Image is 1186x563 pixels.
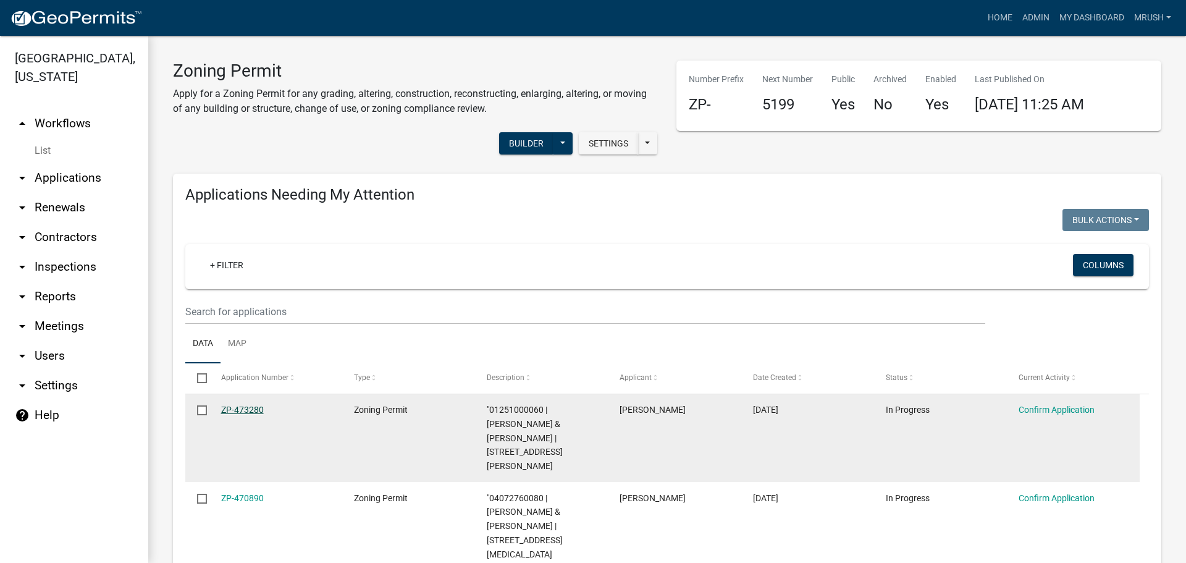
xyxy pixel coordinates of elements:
h4: ZP- [689,96,744,114]
a: ZP-470890 [221,493,264,503]
h4: Yes [925,96,956,114]
button: Bulk Actions [1062,209,1149,231]
span: "01251000060 | TIDRICK JESSE R & LAURA R | 20573 FINCH AVE [487,405,563,471]
span: Status [886,373,907,382]
h4: Applications Needing My Attention [185,186,1149,204]
span: Zoning Permit [354,405,408,415]
span: Forrest Estrem [620,405,686,415]
datatable-header-cell: Description [475,363,608,393]
span: Type [354,373,370,382]
span: Application Number [221,373,288,382]
p: Number Prefix [689,73,744,86]
h4: Yes [831,96,855,114]
span: Applicant [620,373,652,382]
a: Data [185,324,221,364]
a: My Dashboard [1054,6,1129,30]
p: Last Published On [975,73,1084,86]
p: Apply for a Zoning Permit for any grading, altering, construction, reconstructing, enlarging, alt... [173,87,658,116]
span: 09/03/2025 [753,405,778,415]
a: MRush [1129,6,1176,30]
a: Admin [1017,6,1054,30]
span: Description [487,373,524,382]
datatable-header-cell: Application Number [209,363,342,393]
i: arrow_drop_down [15,200,30,215]
datatable-header-cell: Current Activity [1007,363,1140,393]
span: [DATE] 11:25 AM [975,96,1084,113]
span: Date Created [753,373,796,382]
h4: No [873,96,907,114]
i: arrow_drop_down [15,289,30,304]
a: Map [221,324,254,364]
h4: 5199 [762,96,813,114]
a: ZP-473280 [221,405,264,415]
h3: Zoning Permit [173,61,658,82]
i: arrow_drop_down [15,230,30,245]
p: Public [831,73,855,86]
p: Next Number [762,73,813,86]
span: Zoning Permit [354,493,408,503]
a: Home [983,6,1017,30]
i: help [15,408,30,423]
span: Current Activity [1019,373,1070,382]
p: Archived [873,73,907,86]
a: + Filter [200,254,253,276]
i: arrow_drop_down [15,378,30,393]
datatable-header-cell: Applicant [608,363,741,393]
button: Builder [499,132,553,155]
span: In Progress [886,405,930,415]
button: Settings [579,132,638,155]
i: arrow_drop_up [15,116,30,131]
a: Confirm Application [1019,405,1095,415]
i: arrow_drop_down [15,349,30,363]
a: Confirm Application [1019,493,1095,503]
p: Enabled [925,73,956,86]
button: Columns [1073,254,1133,276]
span: 08/28/2025 [753,493,778,503]
i: arrow_drop_down [15,319,30,334]
i: arrow_drop_down [15,171,30,185]
span: In Progress [886,493,930,503]
datatable-header-cell: Date Created [741,363,873,393]
datatable-header-cell: Select [185,363,209,393]
span: "04072760080 | VERMEDAL RICKY P & JEAN A | 23532 THRUSH AVE [487,493,563,559]
datatable-header-cell: Status [874,363,1007,393]
span: Ryanne Prochnow [620,493,686,503]
i: arrow_drop_down [15,260,30,274]
input: Search for applications [185,299,985,324]
datatable-header-cell: Type [342,363,475,393]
